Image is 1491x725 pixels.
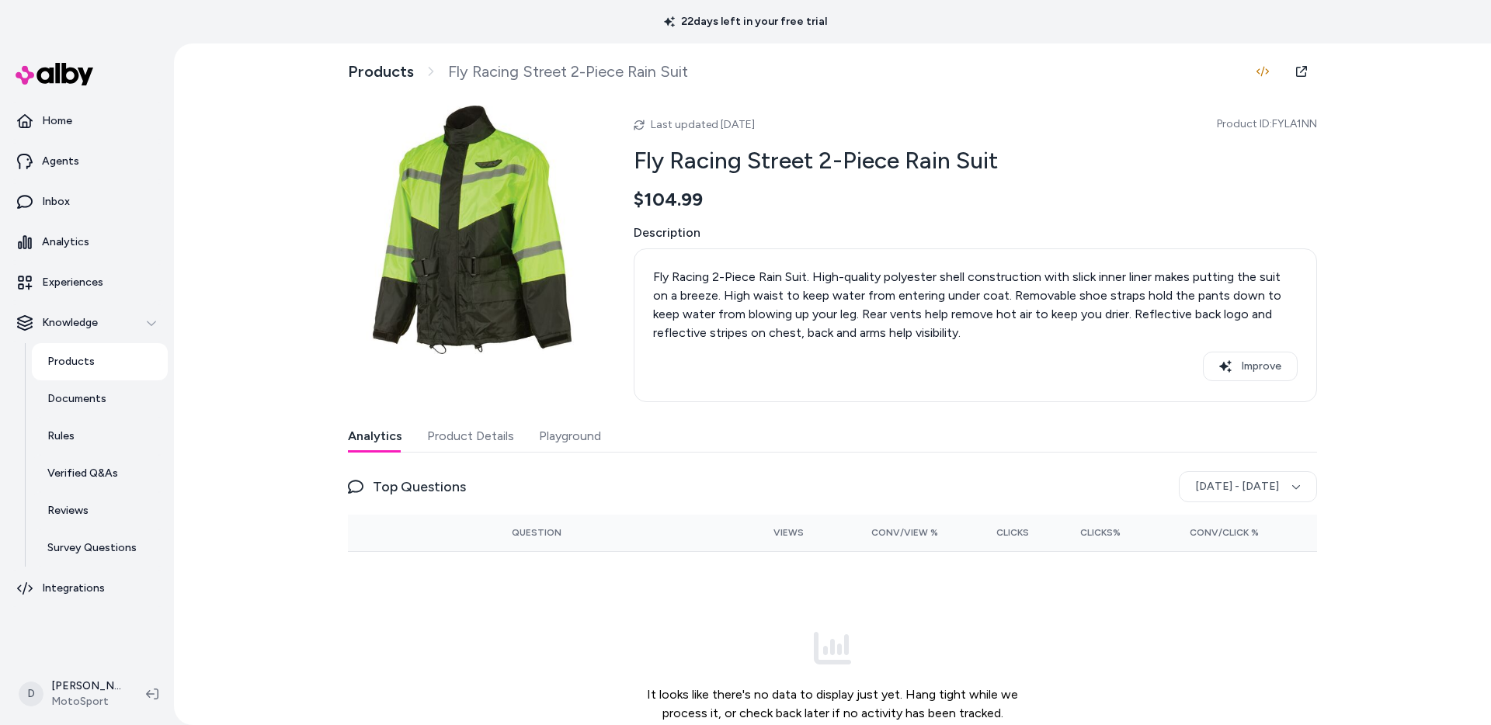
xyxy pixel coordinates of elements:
a: Products [32,343,168,380]
button: [DATE] - [DATE] [1179,471,1317,502]
span: Product ID: FYLA1NN [1217,116,1317,132]
button: Conv/Click % [1145,520,1259,545]
nav: breadcrumb [348,62,688,82]
a: Agents [6,143,168,180]
span: Views [773,526,804,539]
a: Experiences [6,264,168,301]
span: Clicks% [1080,526,1121,539]
button: Conv/View % [829,520,937,545]
span: Top Questions [373,476,466,498]
button: Views [738,520,805,545]
h2: Fly Racing Street 2-Piece Rain Suit [634,146,1317,175]
p: Documents [47,391,106,407]
button: Improve [1203,352,1298,381]
button: Clicks% [1054,520,1121,545]
p: Rules [47,428,75,444]
span: Conv/Click % [1190,526,1259,539]
p: Agents [42,154,79,169]
a: Verified Q&As [32,455,168,492]
a: Home [6,102,168,140]
p: Reviews [47,503,89,519]
button: Analytics [348,421,402,452]
span: Question [512,526,561,539]
img: alby Logo [16,63,93,85]
span: MotoSport [51,694,121,709]
img: X002.jpg [348,106,596,354]
p: Knowledge [42,315,98,331]
span: D [19,682,43,706]
a: Inbox [6,183,168,220]
a: Rules [32,418,168,455]
button: Question [512,520,561,545]
p: Experiences [42,275,103,290]
p: 22 days left in your free trial [655,14,836,29]
a: Analytics [6,224,168,261]
button: Product Details [427,421,514,452]
p: Survey Questions [47,540,137,556]
span: $104.99 [634,188,703,211]
span: Fly Racing Street 2-Piece Rain Suit [448,62,688,82]
p: Integrations [42,581,105,596]
button: Clicks [963,520,1030,545]
button: D[PERSON_NAME]MotoSport [9,669,134,719]
span: Last updated [DATE] [651,118,755,131]
p: Products [47,354,95,369]
p: Home [42,113,72,129]
span: Conv/View % [871,526,938,539]
a: Products [348,62,414,82]
span: Clicks [996,526,1029,539]
p: [PERSON_NAME] [51,678,121,694]
a: Reviews [32,492,168,529]
a: Survey Questions [32,529,168,567]
a: Integrations [6,570,168,607]
p: Fly Racing 2-Piece Rain Suit. High-quality polyester shell construction with slick inner liner ma... [653,268,1298,342]
a: Documents [32,380,168,418]
span: Description [634,224,1317,242]
p: Verified Q&As [47,466,118,481]
p: Analytics [42,234,89,250]
button: Knowledge [6,304,168,342]
p: Inbox [42,194,70,210]
button: Playground [539,421,601,452]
